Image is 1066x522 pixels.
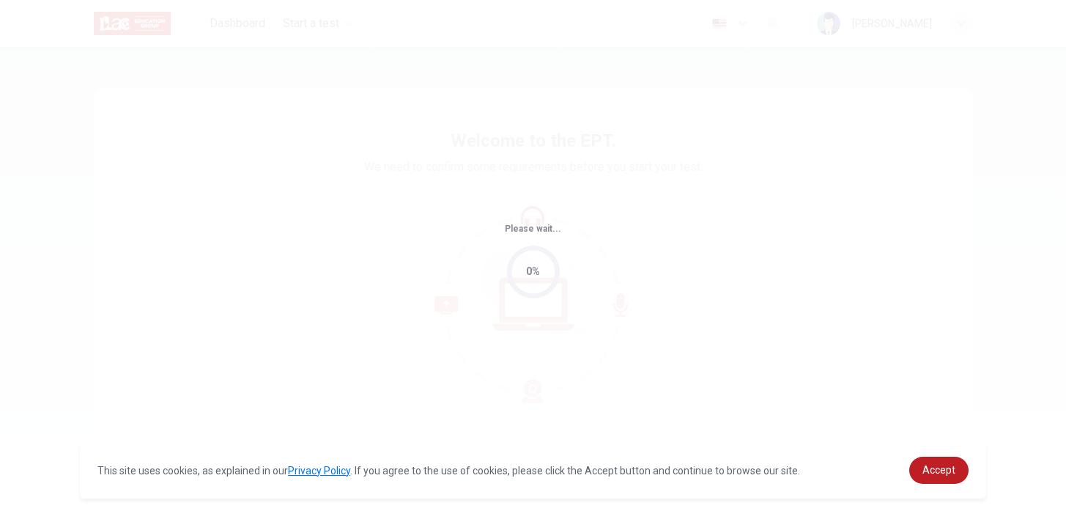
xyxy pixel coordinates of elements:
[526,263,540,280] div: 0%
[97,465,800,477] span: This site uses cookies, as explained in our . If you agree to the use of cookies, please click th...
[80,442,986,499] div: cookieconsent
[505,224,561,234] span: Please wait...
[909,457,969,484] a: dismiss cookie message
[288,465,350,477] a: Privacy Policy
[922,464,955,476] span: Accept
